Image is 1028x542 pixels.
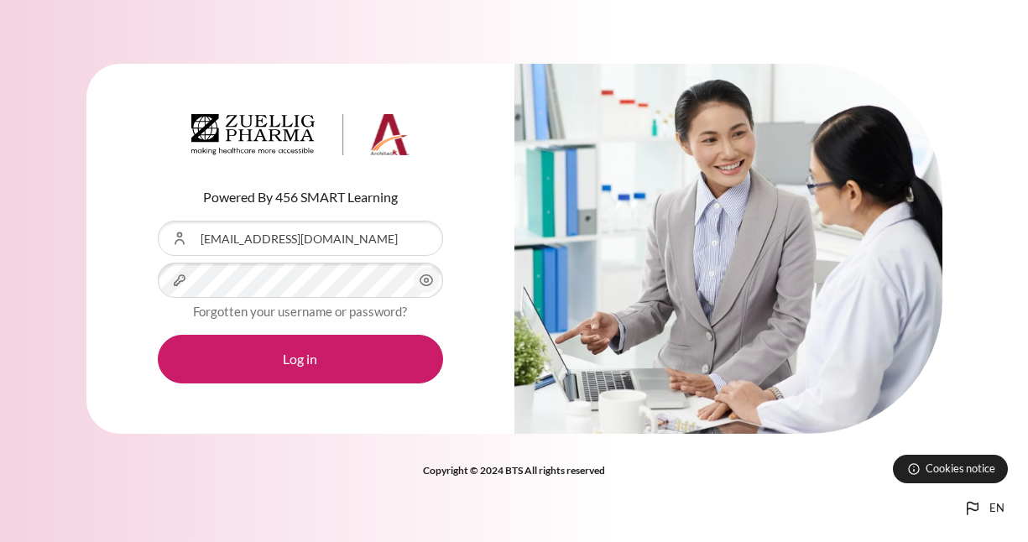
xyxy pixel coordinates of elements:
img: Architeck [191,114,410,156]
strong: Copyright © 2024 BTS All rights reserved [423,464,605,477]
button: Languages [956,492,1011,525]
p: Powered By 456 SMART Learning [158,187,443,207]
button: Cookies notice [893,455,1008,483]
a: Forgotten your username or password? [193,304,407,319]
a: Architeck [191,114,410,163]
span: Cookies notice [926,461,995,477]
input: Username or Email Address [158,221,443,256]
button: Log in [158,335,443,383]
span: en [989,500,1005,517]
